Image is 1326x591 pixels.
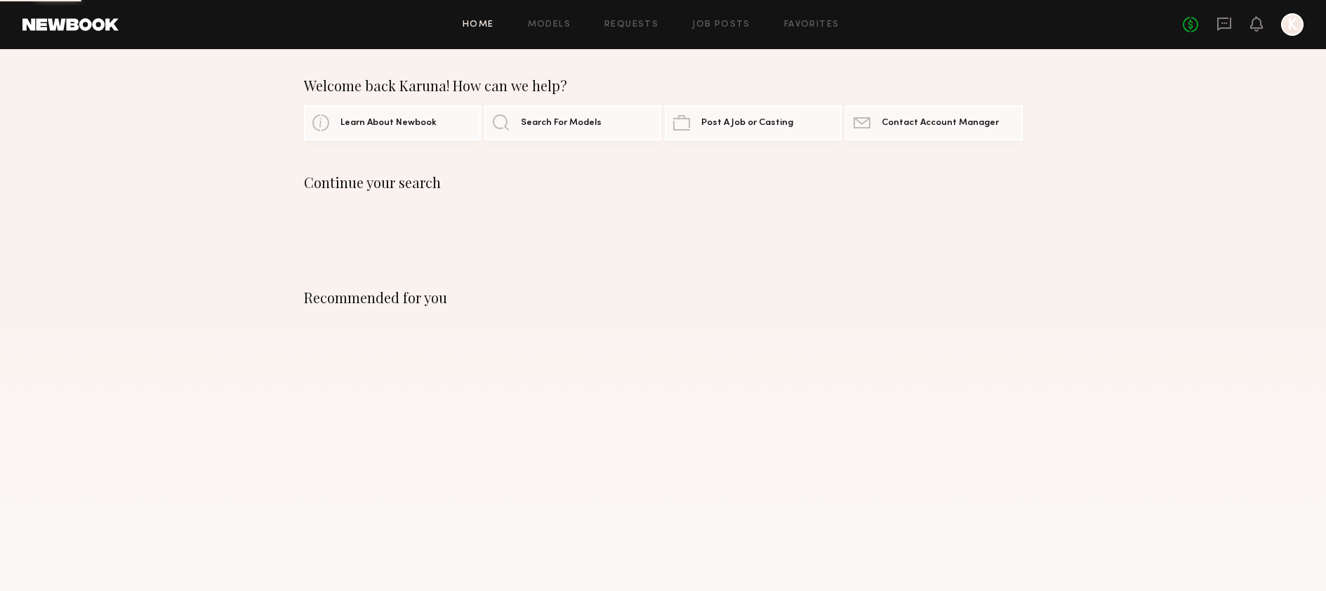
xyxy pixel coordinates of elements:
a: Models [528,20,571,29]
a: K [1281,13,1304,36]
div: Welcome back Karuna! How can we help? [304,77,1023,94]
a: Favorites [784,20,840,29]
a: Post A Job or Casting [665,105,842,140]
span: Learn About Newbook [340,119,437,128]
span: Contact Account Manager [882,119,999,128]
a: Learn About Newbook [304,105,481,140]
a: Search For Models [484,105,661,140]
div: Recommended for you [304,289,1023,306]
a: Home [463,20,494,29]
span: Post A Job or Casting [701,119,793,128]
a: Contact Account Manager [845,105,1022,140]
div: Continue your search [304,174,1023,191]
a: Job Posts [692,20,750,29]
span: Search For Models [521,119,602,128]
a: Requests [604,20,658,29]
